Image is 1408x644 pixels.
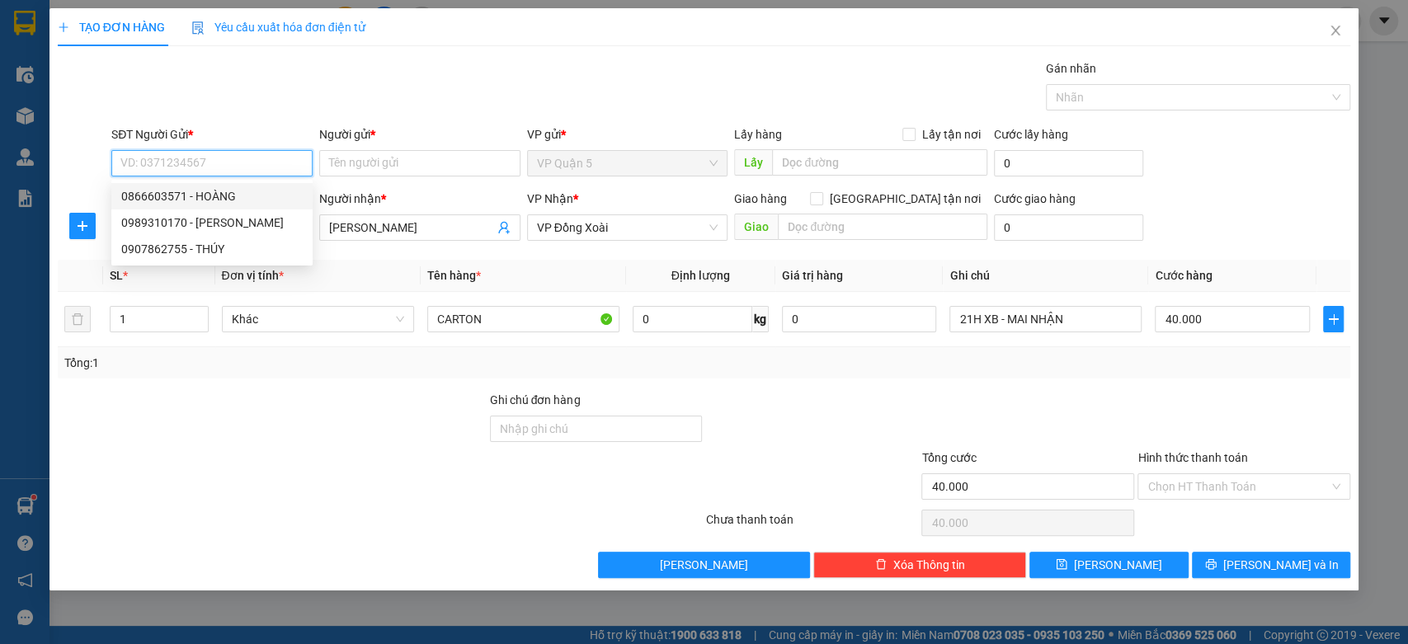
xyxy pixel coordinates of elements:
[129,14,296,54] div: VP [GEOGRAPHIC_DATA]
[704,510,921,539] div: Chưa thanh toán
[916,125,987,143] span: Lấy tận nơi
[14,14,117,54] div: VP Quận 5
[427,306,619,332] input: VD: Bàn, Ghế
[994,128,1068,141] label: Cước lấy hàng
[1155,269,1212,282] span: Cước hàng
[129,16,168,33] span: Nhận:
[823,190,987,208] span: [GEOGRAPHIC_DATA] tận nơi
[994,150,1143,176] input: Cước lấy hàng
[222,269,284,282] span: Đơn vị tính
[734,192,787,205] span: Giao hàng
[1137,451,1247,464] label: Hình thức thanh toán
[129,54,296,73] div: NHÃ
[1312,8,1359,54] button: Close
[994,192,1076,205] label: Cước giao hàng
[943,260,1148,292] th: Ghi chú
[12,106,120,126] div: 40.000
[1323,306,1344,332] button: plus
[14,16,40,33] span: Gửi:
[734,128,782,141] span: Lấy hàng
[1329,24,1342,37] span: close
[64,306,91,332] button: delete
[671,269,730,282] span: Định lượng
[1074,556,1162,574] span: [PERSON_NAME]
[319,125,520,143] div: Người gửi
[994,214,1143,241] input: Cước giao hàng
[1223,556,1339,574] span: [PERSON_NAME] và In
[490,416,703,442] input: Ghi chú đơn hàng
[111,236,313,262] div: 0907862755 - THÚY
[319,190,520,208] div: Người nhận
[70,219,95,233] span: plus
[893,556,965,574] span: Xóa Thông tin
[772,149,987,176] input: Dọc đường
[69,213,96,239] button: plus
[778,214,987,240] input: Dọc đường
[1029,552,1188,578] button: save[PERSON_NAME]
[14,54,117,73] div: SANG
[782,269,843,282] span: Giá trị hàng
[660,556,748,574] span: [PERSON_NAME]
[782,306,937,332] input: 0
[110,269,123,282] span: SL
[875,558,887,571] span: delete
[232,307,404,331] span: Khác
[121,187,303,205] div: 0866603571 - HOÀNG
[949,306,1142,332] input: Ghi Chú
[1056,558,1067,571] span: save
[111,125,313,143] div: SĐT Người Gửi
[921,451,976,464] span: Tổng cước
[191,21,365,34] span: Yêu cầu xuất hóa đơn điện tử
[64,354,544,372] div: Tổng: 1
[111,209,313,236] div: 0989310170 - ANH CƯỜNG
[1324,313,1343,326] span: plus
[813,552,1026,578] button: deleteXóa Thông tin
[734,214,778,240] span: Giao
[121,214,303,232] div: 0989310170 - [PERSON_NAME]
[1046,62,1096,75] label: Gán nhãn
[497,221,511,234] span: user-add
[58,21,165,34] span: TẠO ĐƠN HÀNG
[598,552,811,578] button: [PERSON_NAME]
[527,125,728,143] div: VP gửi
[12,108,38,125] span: CR :
[191,21,205,35] img: icon
[121,240,303,258] div: 0907862755 - THÚY
[490,393,581,407] label: Ghi chú đơn hàng
[427,269,481,282] span: Tên hàng
[752,306,769,332] span: kg
[537,215,718,240] span: VP Đồng Xoài
[734,149,772,176] span: Lấy
[527,192,573,205] span: VP Nhận
[1192,552,1350,578] button: printer[PERSON_NAME] và In
[537,151,718,176] span: VP Quận 5
[58,21,69,33] span: plus
[1205,558,1217,571] span: printer
[111,183,313,209] div: 0866603571 - HOÀNG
